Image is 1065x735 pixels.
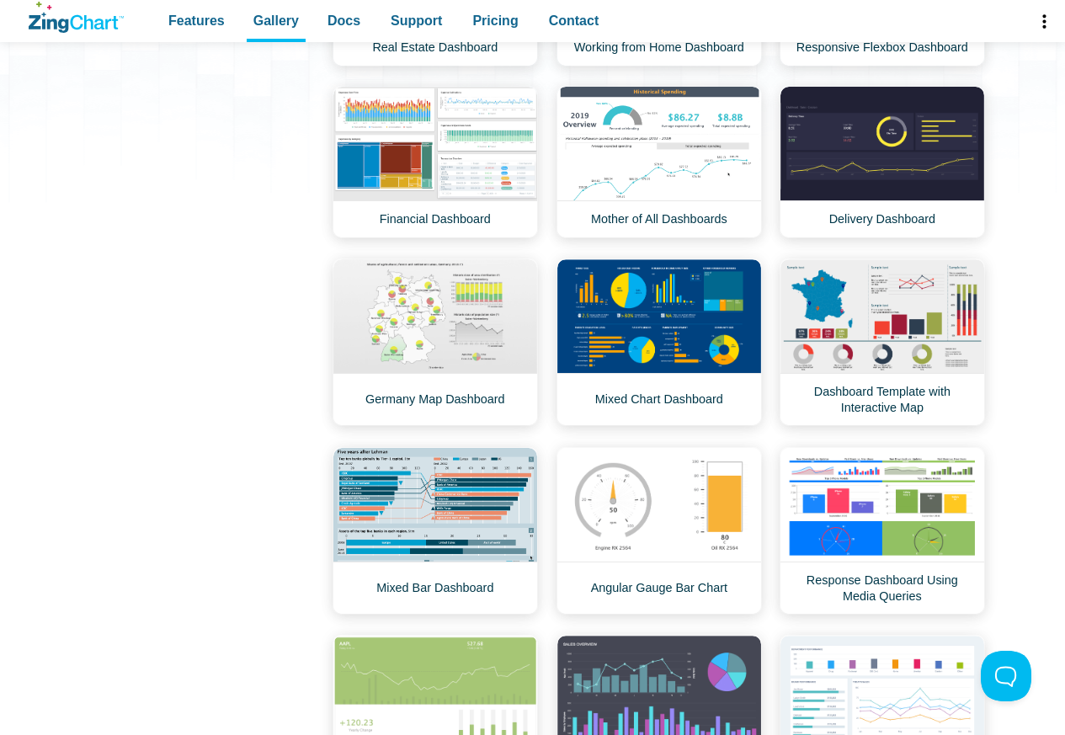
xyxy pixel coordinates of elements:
[556,86,762,238] a: Mother of All Dashboards
[981,651,1031,701] iframe: Toggle Customer Support
[327,9,360,32] span: Docs
[556,258,762,426] a: Mixed Chart Dashboard
[556,447,762,615] a: Angular Gauge Bar Chart
[333,447,538,615] a: Mixed Bar Dashboard
[333,258,538,426] a: Germany Map Dashboard
[29,2,124,33] a: ZingChart Logo. Click to return to the homepage
[780,86,985,238] a: Delivery Dashboard
[168,9,225,32] span: Features
[333,86,538,238] a: Financial Dashboard
[780,447,985,615] a: Response Dashboard Using Media Queries
[549,9,599,32] span: Contact
[780,258,985,426] a: Dashboard Template with Interactive Map
[472,9,518,32] span: Pricing
[253,9,299,32] span: Gallery
[391,9,442,32] span: Support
